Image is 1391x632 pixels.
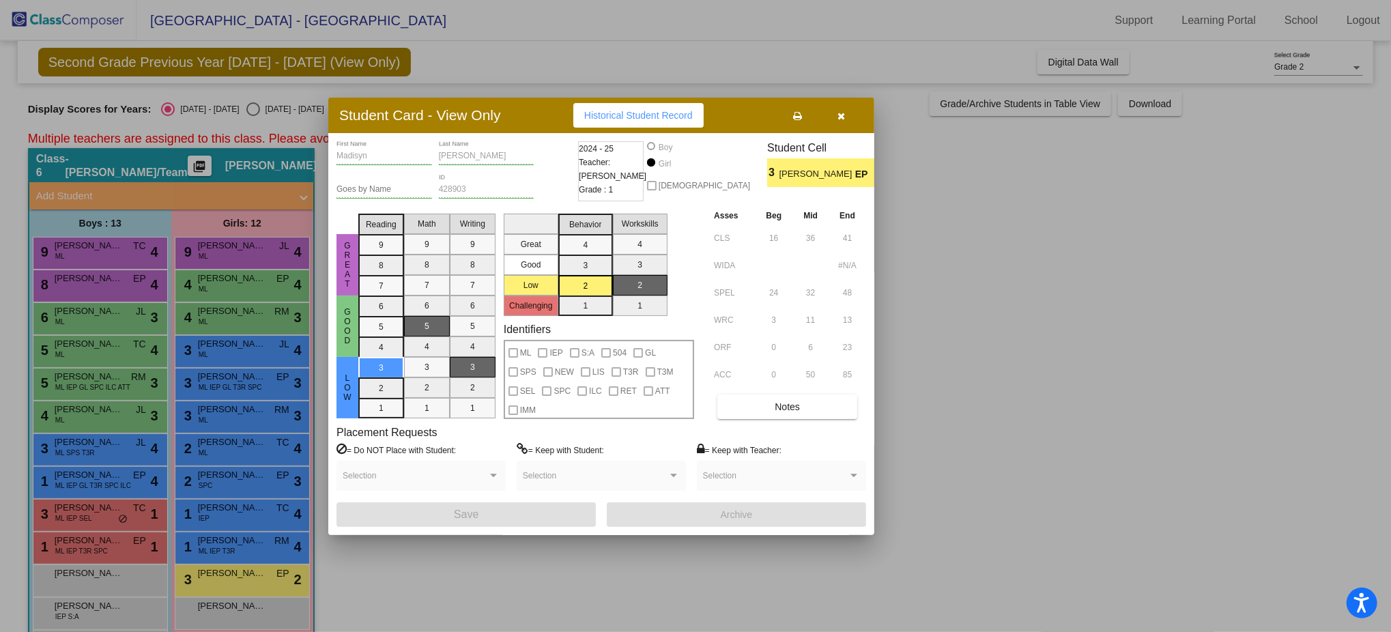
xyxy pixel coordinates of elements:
[714,364,751,385] input: assessment
[714,310,751,330] input: assessment
[504,323,551,336] label: Identifiers
[520,402,536,418] span: IMM
[657,364,674,380] span: T3M
[714,283,751,303] input: assessment
[775,401,800,412] span: Notes
[573,103,704,128] button: Historical Student Record
[554,383,571,399] span: SPC
[341,241,354,289] span: Great
[555,364,574,380] span: NEW
[336,502,596,527] button: Save
[613,345,627,361] span: 504
[659,177,750,194] span: [DEMOGRAPHIC_DATA]
[711,208,755,223] th: Asses
[592,364,605,380] span: LIS
[755,208,792,223] th: Beg
[658,141,673,154] div: Boy
[714,337,751,358] input: assessment
[717,394,857,419] button: Notes
[767,164,779,181] span: 3
[439,185,534,195] input: Enter ID
[517,443,604,457] label: = Keep with Student:
[520,345,532,361] span: ML
[714,228,751,248] input: assessment
[767,141,886,154] h3: Student Cell
[336,426,438,439] label: Placement Requests
[336,443,456,457] label: = Do NOT Place with Student:
[579,142,614,156] span: 2024 - 25
[339,106,501,124] h3: Student Card - View Only
[607,502,866,527] button: Archive
[645,345,656,361] span: GL
[714,255,751,276] input: assessment
[520,383,536,399] span: SEL
[623,364,639,380] span: T3R
[589,383,602,399] span: ILC
[829,208,866,223] th: End
[579,183,613,197] span: Grade : 1
[549,345,562,361] span: IEP
[779,167,855,182] span: [PERSON_NAME]
[582,345,594,361] span: S:A
[520,364,536,380] span: SPS
[874,164,886,181] span: 2
[721,509,753,520] span: Archive
[336,185,432,195] input: goes by name
[655,383,670,399] span: ATT
[584,110,693,121] span: Historical Student Record
[658,158,672,170] div: Girl
[341,307,354,345] span: Good
[855,167,874,182] span: EP
[792,208,829,223] th: Mid
[454,508,478,520] span: Save
[697,443,781,457] label: = Keep with Teacher:
[620,383,637,399] span: RET
[579,156,646,183] span: Teacher: [PERSON_NAME]
[341,373,354,402] span: Low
